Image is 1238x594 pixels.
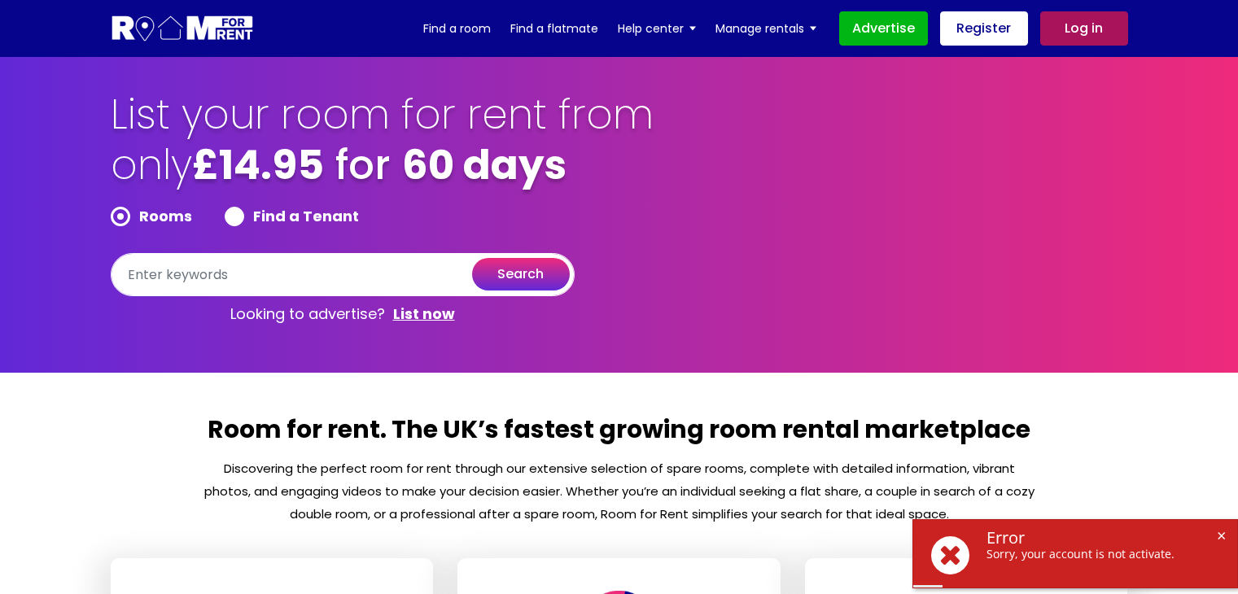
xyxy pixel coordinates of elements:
div: Error [986,528,1221,548]
a: Help center [618,16,696,41]
h2: Room for rent. The UK’s fastest growing room rental marketplace [203,413,1036,457]
a: Register [940,11,1028,46]
p: Discovering the perfect room for rent through our extensive selection of spare rooms, complete wi... [203,457,1036,526]
label: Find a Tenant [225,207,359,226]
button: search [472,258,570,290]
h1: List your room for rent from only [111,90,656,207]
a: Find a room [423,16,491,41]
b: 60 days [402,136,567,194]
span: × [1214,528,1229,544]
a: Find a flatmate [510,16,598,41]
label: Rooms [111,207,192,226]
span: for [335,136,391,194]
a: Advertise [839,11,928,46]
b: £14.95 [192,136,324,194]
img: Logo for Room for Rent, featuring a welcoming design with a house icon and modern typography [111,14,255,44]
a: List now [393,304,455,324]
div: Sorry, your account is not activate. [986,548,1221,561]
a: Manage rentals [715,16,816,41]
p: Looking to advertise? [111,296,575,332]
input: Enter keywords [111,253,575,296]
a: Log in [1040,11,1128,46]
